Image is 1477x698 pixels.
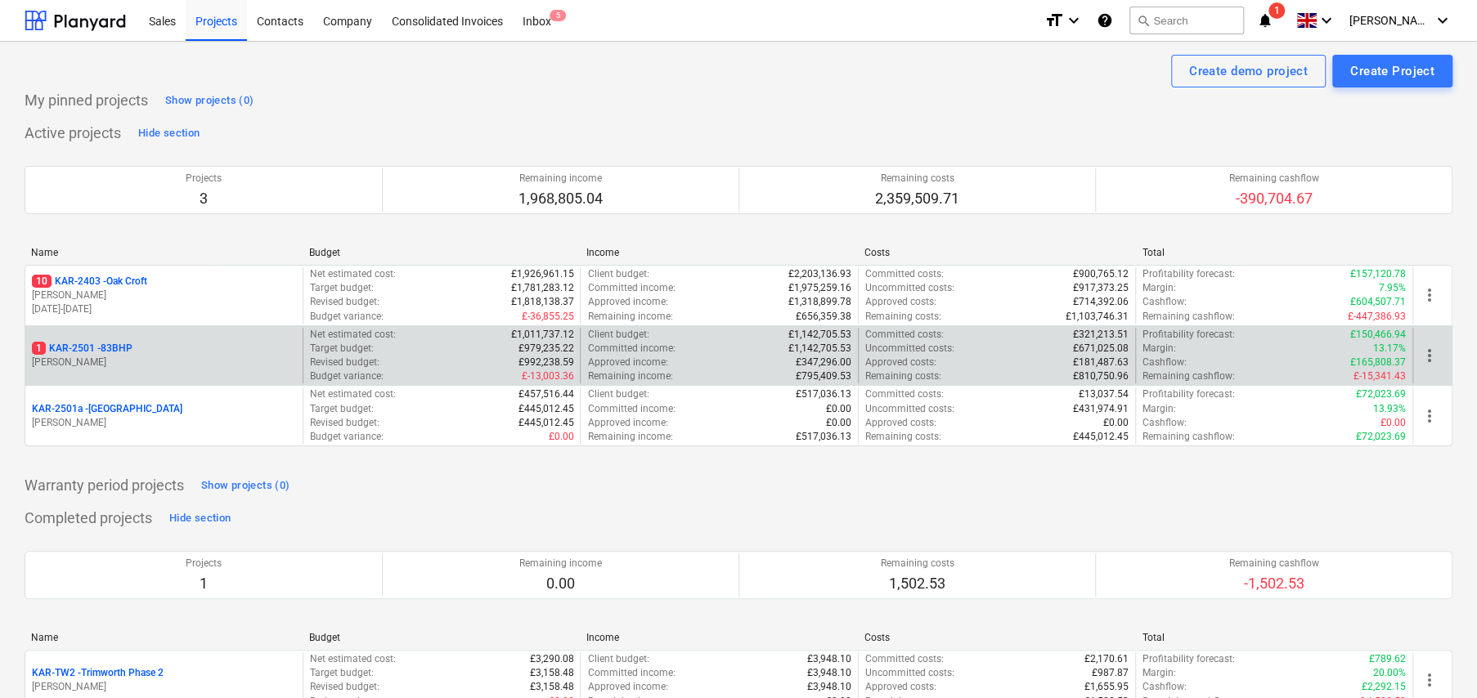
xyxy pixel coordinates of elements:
[587,369,672,383] p: Remaining income :
[807,652,851,666] p: £3,948.10
[865,416,936,430] p: Approved costs :
[587,356,667,369] p: Approved income :
[865,387,944,401] p: Committed costs :
[1142,632,1407,643] div: Total
[1349,14,1431,27] span: [PERSON_NAME]
[865,430,941,444] p: Remaining costs :
[1317,11,1336,30] i: keyboard_arrow_down
[1143,680,1187,694] p: Cashflow :
[1356,430,1406,444] p: £72,023.69
[865,281,954,295] p: Uncommitted costs :
[865,652,944,666] p: Committed costs :
[310,387,396,401] p: Net estimated cost :
[1229,189,1319,208] p: -390,704.67
[1350,267,1406,281] p: £157,120.78
[881,574,954,593] p: 1,502.53
[1350,356,1406,369] p: £165,808.37
[310,342,374,356] p: Target budget :
[32,402,182,416] p: KAR-2501a - [GEOGRAPHIC_DATA]
[32,302,296,316] p: [DATE] - [DATE]
[510,267,573,281] p: £1,926,961.15
[201,477,290,495] div: Show projects (0)
[1350,328,1406,342] p: £150,466.94
[1420,346,1439,365] span: more_vert
[587,430,672,444] p: Remaining income :
[1362,680,1406,694] p: £2,292.15
[519,172,603,186] p: Remaining income
[865,342,954,356] p: Uncommitted costs :
[518,402,573,416] p: £445,012.45
[31,247,296,258] div: Name
[796,310,851,324] p: £656,359.38
[1073,356,1129,369] p: £181,487.63
[186,574,222,593] p: 1
[1143,369,1235,383] p: Remaining cashflow :
[1143,402,1176,416] p: Margin :
[186,172,222,186] p: Projects
[1373,342,1406,356] p: 13.17%
[519,189,603,208] p: 1,968,805.04
[510,328,573,342] p: £1,011,737.12
[587,666,675,680] p: Committed income :
[1073,295,1129,309] p: £714,392.06
[1420,406,1439,426] span: more_vert
[510,295,573,309] p: £1,818,138.37
[1373,666,1406,680] p: 20.00%
[518,387,573,401] p: £457,516.44
[1073,430,1129,444] p: £445,012.45
[550,10,566,21] span: 5
[1143,356,1187,369] p: Cashflow :
[521,310,573,324] p: £-36,855.25
[865,310,941,324] p: Remaining costs :
[138,124,200,143] div: Hide section
[1395,620,1477,698] iframe: Chat Widget
[1229,574,1319,593] p: -1,502.53
[1229,557,1319,570] p: Remaining cashflow
[796,387,851,401] p: £517,036.13
[310,430,384,444] p: Budget variance :
[826,402,851,416] p: £0.00
[1373,402,1406,416] p: 13.93%
[1092,666,1129,680] p: £987.87
[881,557,954,570] p: Remaining costs
[1073,281,1129,295] p: £917,373.25
[529,652,573,666] p: £3,290.08
[1369,652,1406,666] p: £789.62
[518,416,573,430] p: £445,012.45
[1354,369,1406,383] p: £-15,341.43
[1143,652,1235,666] p: Profitability forecast :
[310,416,379,430] p: Revised budget :
[865,356,936,369] p: Approved costs :
[1143,281,1176,295] p: Margin :
[309,247,574,258] div: Budget
[165,92,254,110] div: Show projects (0)
[864,247,1129,258] div: Costs
[519,557,602,570] p: Remaining income
[519,574,602,593] p: 0.00
[1064,11,1084,30] i: keyboard_arrow_down
[587,281,675,295] p: Committed income :
[1079,387,1129,401] p: £13,037.54
[1356,387,1406,401] p: £72,023.69
[1332,55,1452,87] button: Create Project
[309,632,574,643] div: Budget
[518,356,573,369] p: £992,238.59
[548,430,573,444] p: £0.00
[1143,342,1176,356] p: Margin :
[865,680,936,694] p: Approved costs :
[1143,666,1176,680] p: Margin :
[521,369,573,383] p: £-13,003.36
[1143,430,1235,444] p: Remaining cashflow :
[1129,7,1244,34] button: Search
[1350,60,1434,82] div: Create Project
[25,476,184,495] p: Warranty period projects
[587,342,675,356] p: Committed income :
[865,267,944,281] p: Committed costs :
[865,369,941,383] p: Remaining costs :
[32,416,296,430] p: [PERSON_NAME]
[1073,402,1129,416] p: £431,974.91
[1143,416,1187,430] p: Cashflow :
[310,680,379,694] p: Revised budget :
[32,275,147,289] p: KAR-2403 - Oak Croft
